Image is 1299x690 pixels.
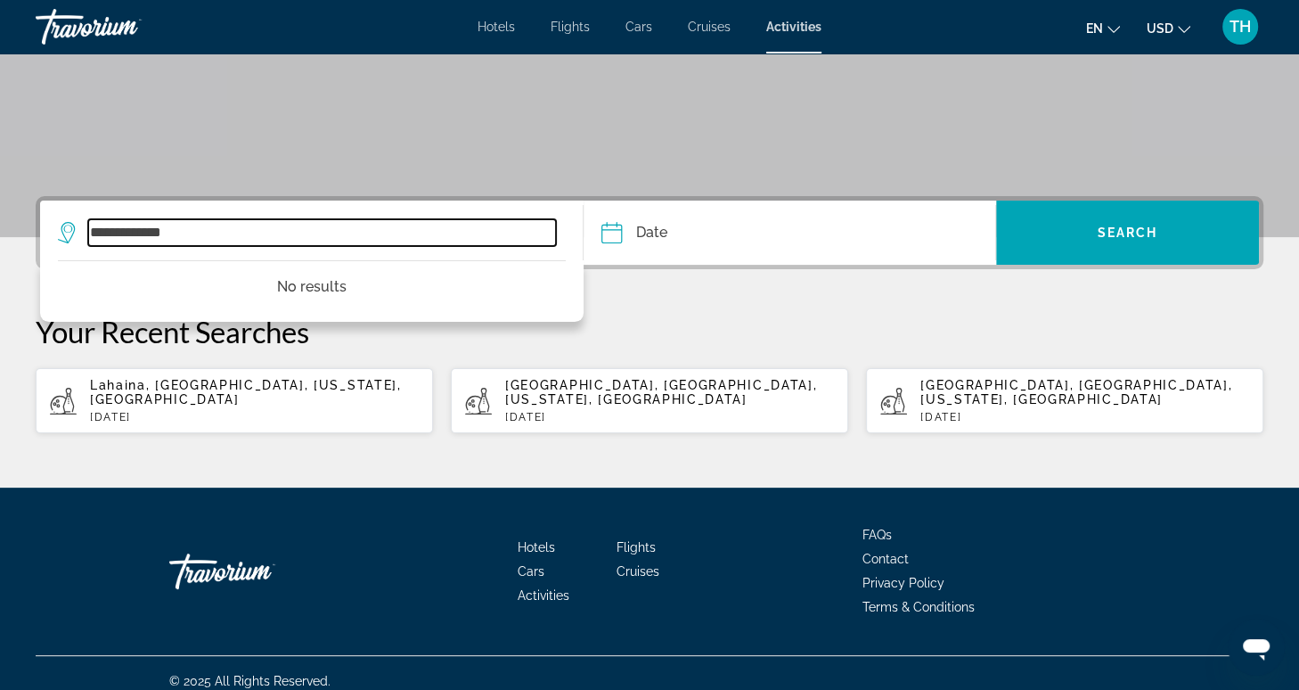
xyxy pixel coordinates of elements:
[920,378,1232,407] span: [GEOGRAPHIC_DATA], [GEOGRAPHIC_DATA], [US_STATE], [GEOGRAPHIC_DATA]
[451,367,848,434] button: [GEOGRAPHIC_DATA], [GEOGRAPHIC_DATA], [US_STATE], [GEOGRAPHIC_DATA][DATE]
[1217,8,1263,45] button: User Menu
[1086,15,1120,41] button: Change language
[36,314,1263,349] p: Your Recent Searches
[866,367,1263,434] button: [GEOGRAPHIC_DATA], [GEOGRAPHIC_DATA], [US_STATE], [GEOGRAPHIC_DATA][DATE]
[90,411,419,423] p: [DATE]
[625,20,652,34] a: Cars
[40,201,1259,265] div: Search widget
[90,378,402,407] span: Lahaina, [GEOGRAPHIC_DATA], [US_STATE], [GEOGRAPHIC_DATA]
[1098,226,1158,240] span: Search
[1147,21,1173,36] span: USD
[617,540,656,554] a: Flights
[518,564,544,579] a: Cars
[505,411,834,423] p: [DATE]
[36,367,433,434] button: Lahaina, [GEOGRAPHIC_DATA], [US_STATE], [GEOGRAPHIC_DATA][DATE]
[58,275,566,300] p: No results
[1228,619,1285,676] iframe: Button to launch messaging window
[1086,21,1103,36] span: en
[862,576,944,590] a: Privacy Policy
[688,20,731,34] a: Cruises
[601,201,995,265] button: Date
[518,540,555,554] a: Hotels
[862,528,892,542] a: FAQs
[617,564,659,579] a: Cruises
[505,378,817,407] span: [GEOGRAPHIC_DATA], [GEOGRAPHIC_DATA], [US_STATE], [GEOGRAPHIC_DATA]
[36,4,214,50] a: Travorium
[169,674,331,688] span: © 2025 All Rights Reserved.
[551,20,590,34] a: Flights
[920,411,1249,423] p: [DATE]
[862,600,975,614] a: Terms & Conditions
[996,201,1259,265] button: Search
[478,20,515,34] a: Hotels
[169,545,347,598] a: Travorium
[862,552,909,566] a: Contact
[518,588,569,603] a: Activities
[1147,15,1190,41] button: Change currency
[1230,18,1251,36] span: TH
[766,20,821,34] a: Activities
